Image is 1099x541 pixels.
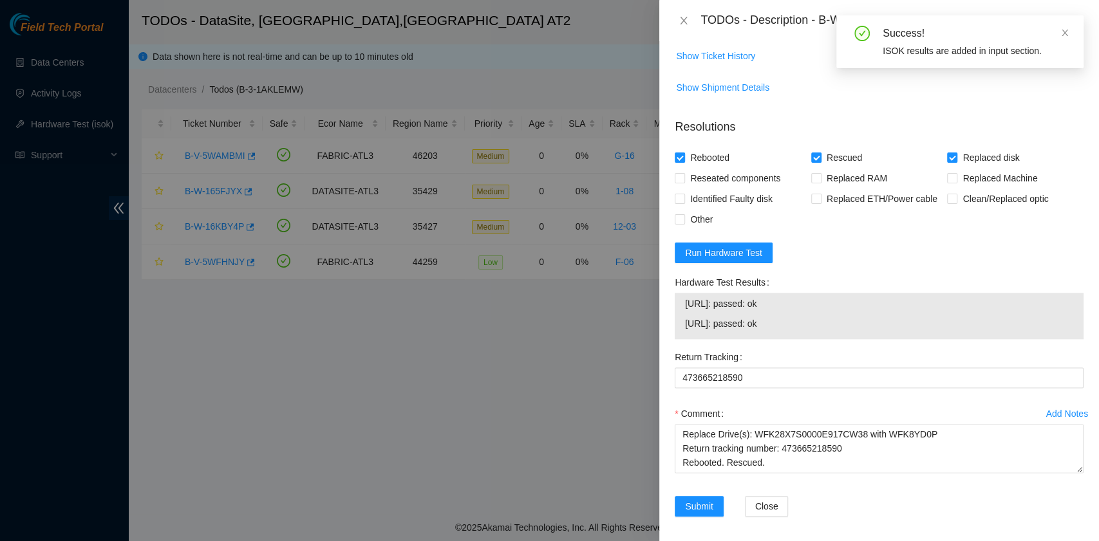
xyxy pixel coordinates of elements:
span: [URL]: passed: ok [685,297,1073,311]
span: Replaced disk [957,147,1024,168]
span: Submit [685,499,713,513]
p: Resolutions [675,108,1084,136]
span: Reseated components [685,168,785,188]
span: Run Hardware Test [685,246,762,260]
span: Identified Faulty disk [685,188,778,209]
span: Clean/Replaced optic [957,188,1053,209]
span: [URL]: passed: ok [685,316,1073,331]
span: Replaced RAM [822,168,892,188]
button: Close [745,496,789,517]
span: Show Ticket History [676,49,755,63]
span: Replaced ETH/Power cable [822,188,943,209]
button: Show Shipment Details [675,77,770,98]
span: Other [685,209,718,230]
button: Close [675,15,693,27]
label: Return Tracking [675,347,747,367]
span: check-circle [854,26,870,41]
span: Rebooted [685,147,735,168]
textarea: Comment [675,424,1084,473]
span: Rescued [822,147,867,168]
span: Show Shipment Details [676,80,769,95]
input: Return Tracking [675,367,1084,388]
button: Add Notes [1046,403,1089,424]
div: TODOs - Description - B-W-16KBY4P [700,10,1084,31]
span: close [679,15,689,26]
span: close [1060,28,1069,37]
button: Run Hardware Test [675,243,773,263]
label: Comment [675,403,729,424]
button: Submit [675,496,724,517]
span: Close [755,499,778,513]
div: ISOK results are added in input section. [883,44,1068,58]
label: Hardware Test Results [675,272,774,293]
div: Success! [883,26,1068,41]
span: Replaced Machine [957,168,1042,188]
div: Add Notes [1046,409,1088,418]
button: Show Ticket History [675,46,756,66]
